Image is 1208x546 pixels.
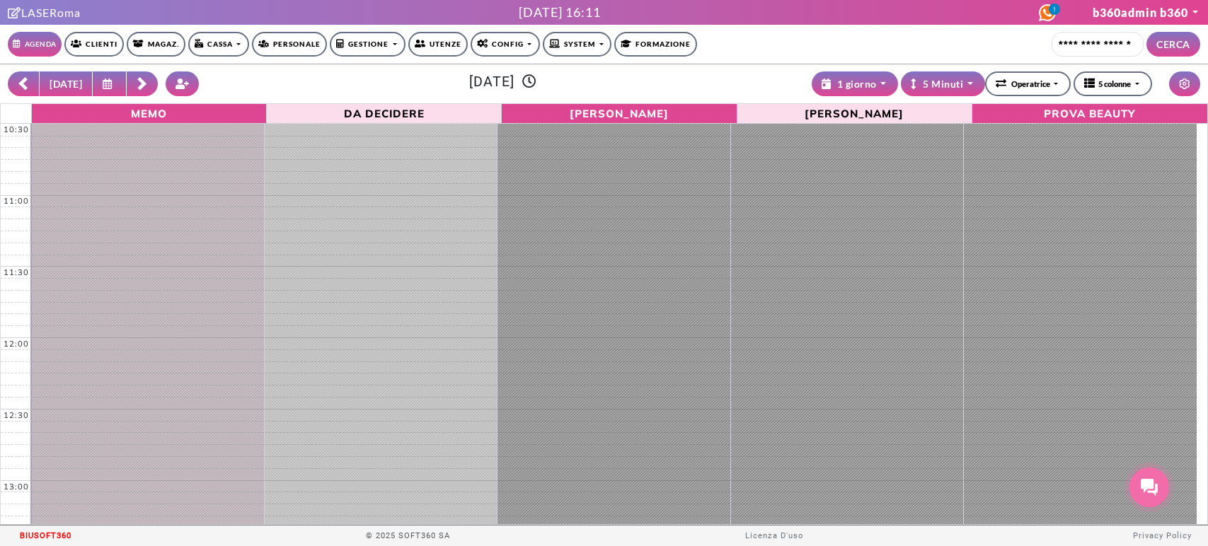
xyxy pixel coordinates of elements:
div: [DATE] 16:11 [519,3,601,22]
a: Gestione [330,32,405,57]
a: Cassa [188,32,249,57]
div: 1 giorno [822,76,877,91]
a: Personale [252,32,327,57]
a: Clicca per andare alla pagina di firmaLASERoma [8,6,81,19]
h3: [DATE] [207,74,800,91]
a: Licenza D'uso [745,531,803,540]
button: CERCA [1146,32,1200,57]
a: SYSTEM [543,32,611,57]
div: 11:00 [1,196,32,206]
a: Magaz. [127,32,185,57]
span: Memo [35,105,263,120]
a: Formazione [614,32,697,57]
button: Crea nuovo contatto rapido [166,71,200,96]
i: Clicca per andare alla pagina di firma [8,7,21,18]
a: Utenze [408,32,468,57]
div: 5 Minuti [911,76,963,91]
div: 11:30 [1,267,32,277]
a: b360admin b360 [1093,6,1200,19]
a: Config [471,32,540,57]
a: Clienti [64,32,124,57]
div: 13:00 [1,482,32,492]
div: 12:30 [1,410,32,420]
span: [PERSON_NAME] [741,105,968,120]
button: [DATE] [39,71,93,96]
a: Privacy Policy [1133,531,1192,540]
div: 10:30 [1,124,32,134]
div: 12:00 [1,339,32,349]
span: PROVA BEAUTY [976,105,1204,120]
span: Da Decidere [270,105,497,120]
span: [PERSON_NAME] [505,105,732,120]
a: Agenda [8,32,62,57]
input: Cerca cliente... [1052,32,1144,57]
